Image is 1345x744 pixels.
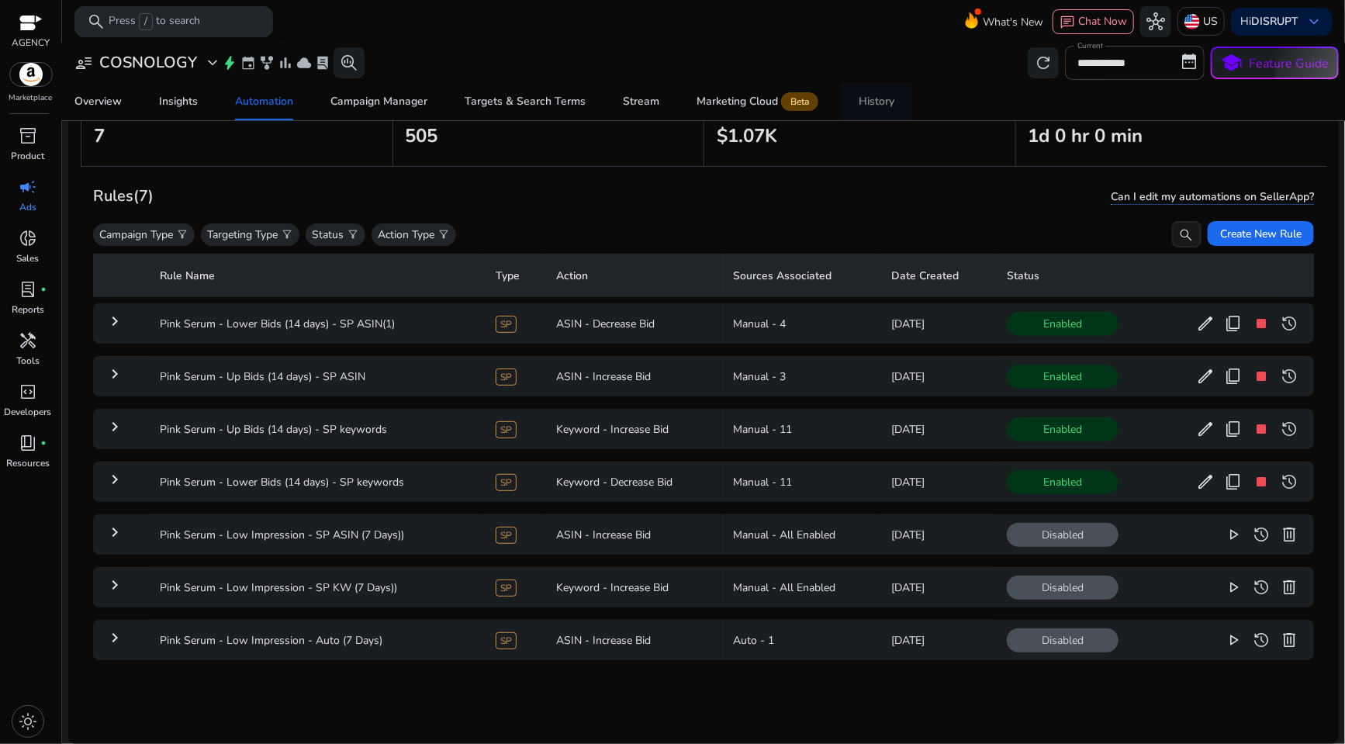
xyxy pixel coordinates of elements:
[281,228,293,241] span: filter_alt
[733,527,867,543] div: Manual - All Enabled
[721,254,880,297] th: Sources Associated
[340,54,358,72] span: search_insights
[19,331,37,350] span: handyman
[19,382,37,401] span: code_blocks
[697,95,821,108] div: Marketing Cloud
[1196,472,1215,491] span: edit
[1221,417,1246,441] button: content_copy
[880,356,995,396] td: [DATE]
[334,47,365,78] button: search_insights
[74,96,122,107] div: Overview
[12,303,44,317] p: Reports
[1252,631,1271,649] span: history
[496,474,517,491] span: SP
[1277,364,1302,389] button: history
[880,567,995,607] td: [DATE]
[1007,628,1119,652] span: Disabled
[19,126,37,145] span: inventory_2
[1196,367,1215,386] span: edit
[105,470,124,489] mat-icon: keyboard_arrow_right
[733,316,867,332] div: Manual - 4
[545,303,721,344] td: ASIN - Decrease Bid
[1280,525,1298,544] span: delete
[1007,523,1119,547] span: Disabled
[1193,311,1218,336] button: edit
[278,55,293,71] span: bar_chart
[1007,365,1119,389] span: Enabled
[1224,525,1243,544] span: play_arrow
[16,354,40,368] p: Tools
[240,55,256,71] span: event
[12,149,45,163] p: Product
[880,514,995,555] td: [DATE]
[1111,189,1314,205] span: Can I edit my automations on SellerApp?
[1224,472,1243,491] span: content_copy
[99,227,173,243] p: Campaign Type
[315,55,330,71] span: lab_profile
[496,632,517,649] span: SP
[147,254,483,297] th: Rule Name
[147,356,483,396] td: Pink Serum - Up Bids (14 days) - SP ASIN
[1249,522,1274,547] button: history
[105,576,124,594] mat-icon: keyboard_arrow_right
[1280,367,1298,386] span: history
[87,12,105,31] span: search
[1208,221,1314,246] button: Create New Rule
[1221,522,1246,547] button: play_arrow
[983,9,1043,36] span: What's New
[483,254,545,297] th: Type
[1146,12,1165,31] span: hub
[1249,575,1274,600] button: history
[1224,631,1243,649] span: play_arrow
[147,303,483,344] td: Pink Serum - Lower Bids (14 days) - SP ASIN(1)
[1277,522,1302,547] button: delete
[1305,12,1323,31] span: keyboard_arrow_down
[1078,14,1127,29] span: Chat Now
[1252,578,1271,597] span: history
[465,96,586,107] div: Targets & Search Terms
[1211,47,1339,79] button: schoolFeature Guide
[545,462,721,502] td: Keyword - Decrease Bid
[1240,16,1298,27] p: Hi
[1280,631,1298,649] span: delete
[496,316,517,333] span: SP
[545,567,721,607] td: Keyword - Increase Bid
[1007,470,1119,494] span: Enabled
[1249,417,1274,441] button: stop
[733,421,867,438] div: Manual - 11
[1251,14,1298,29] b: DISRUPT
[1252,420,1271,438] span: stop
[5,405,52,419] p: Developers
[1252,367,1271,386] span: stop
[12,36,50,50] p: AGENCY
[717,125,1003,147] h2: $1.07K
[1249,364,1274,389] button: stop
[147,514,483,555] td: Pink Serum - Low Impression - SP ASIN (7 Days))
[880,409,995,449] td: [DATE]
[1196,314,1215,333] span: edit
[19,229,37,247] span: donut_small
[147,462,483,502] td: Pink Serum - Lower Bids (14 days) - SP keywords
[74,54,93,72] span: user_attributes
[222,55,237,71] span: bolt
[19,712,37,731] span: light_mode
[10,63,52,86] img: amazon.svg
[1249,311,1274,336] button: stop
[1280,420,1298,438] span: history
[9,92,53,104] p: Marketplace
[176,228,188,241] span: filter_alt
[1280,578,1298,597] span: delete
[19,178,37,196] span: campaign
[99,54,197,72] h3: COSNOLOGY
[19,280,37,299] span: lab_profile
[880,303,995,344] td: [DATE]
[1034,54,1053,72] span: refresh
[733,580,867,596] div: Manual - All Enabled
[545,620,721,660] td: ASIN - Increase Bid
[1277,417,1302,441] button: history
[623,96,659,107] div: Stream
[496,369,517,386] span: SP
[235,96,293,107] div: Automation
[19,200,36,214] p: Ads
[1252,472,1271,491] span: stop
